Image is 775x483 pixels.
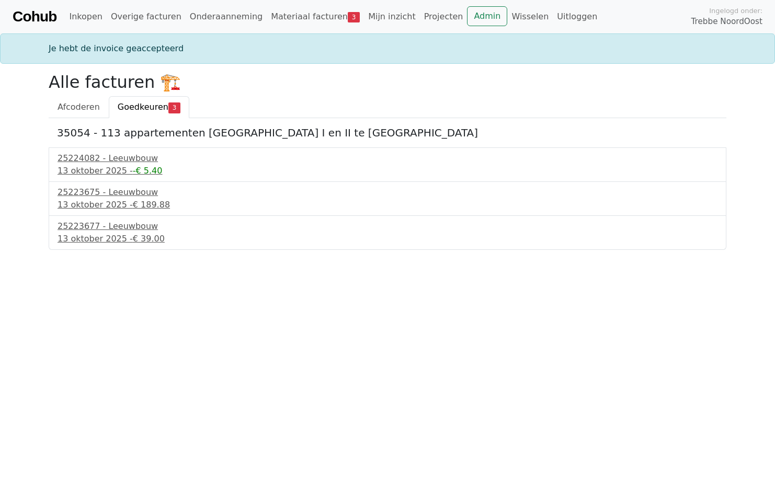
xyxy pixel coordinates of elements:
[58,186,717,199] div: 25223675 - Leeuwbouw
[13,4,56,29] a: Cohub
[58,233,717,245] div: 13 oktober 2025 -
[109,96,189,118] a: Goedkeuren3
[58,152,717,177] a: 25224082 - Leeuwbouw13 oktober 2025 --€ 5.40
[58,199,717,211] div: 13 oktober 2025 -
[65,6,106,27] a: Inkopen
[49,72,726,92] h2: Alle facturen 🏗️
[58,102,100,112] span: Afcoderen
[58,220,717,245] a: 25223677 - Leeuwbouw13 oktober 2025 -€ 39.00
[467,6,507,26] a: Admin
[49,96,109,118] a: Afcoderen
[57,126,718,139] h5: 35054 - 113 appartementen [GEOGRAPHIC_DATA] I en II te [GEOGRAPHIC_DATA]
[107,6,186,27] a: Overige facturen
[58,152,717,165] div: 25224082 - Leeuwbouw
[58,186,717,211] a: 25223675 - Leeuwbouw13 oktober 2025 -€ 189.88
[553,6,601,27] a: Uitloggen
[364,6,420,27] a: Mijn inzicht
[58,165,717,177] div: 13 oktober 2025 -
[420,6,468,27] a: Projecten
[348,12,360,22] span: 3
[133,200,170,210] span: € 189.88
[118,102,168,112] span: Goedkeuren
[133,166,163,176] span: -€ 5.40
[133,234,165,244] span: € 39.00
[267,6,364,27] a: Materiaal facturen3
[168,102,180,113] span: 3
[42,42,733,55] div: Je hebt de invoice geaccepteerd
[709,6,762,16] span: Ingelogd onder:
[691,16,762,28] span: Trebbe NoordOost
[58,220,717,233] div: 25223677 - Leeuwbouw
[507,6,553,27] a: Wisselen
[186,6,267,27] a: Onderaanneming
